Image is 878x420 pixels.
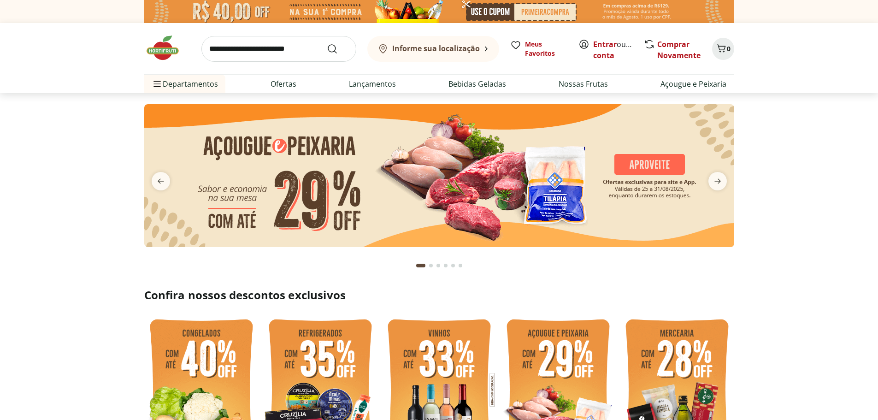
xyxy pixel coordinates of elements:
[510,40,567,58] a: Meus Favoritos
[442,254,449,277] button: Go to page 4 from fs-carousel
[457,254,464,277] button: Go to page 6 from fs-carousel
[449,254,457,277] button: Go to page 5 from fs-carousel
[525,40,567,58] span: Meus Favoritos
[727,44,731,53] span: 0
[448,78,506,89] a: Bebidas Geladas
[144,104,734,247] img: açougue
[152,73,218,95] span: Departamentos
[327,43,349,54] button: Submit Search
[367,36,499,62] button: Informe sua localização
[559,78,608,89] a: Nossas Frutas
[144,172,177,190] button: previous
[701,172,734,190] button: next
[201,36,356,62] input: search
[349,78,396,89] a: Lançamentos
[144,288,734,302] h2: Confira nossos descontos exclusivos
[427,254,435,277] button: Go to page 2 from fs-carousel
[144,34,190,62] img: Hortifruti
[435,254,442,277] button: Go to page 3 from fs-carousel
[660,78,726,89] a: Açougue e Peixaria
[593,39,634,61] span: ou
[593,39,617,49] a: Entrar
[657,39,701,60] a: Comprar Novamente
[152,73,163,95] button: Menu
[712,38,734,60] button: Carrinho
[593,39,644,60] a: Criar conta
[414,254,427,277] button: Current page from fs-carousel
[271,78,296,89] a: Ofertas
[392,43,480,53] b: Informe sua localização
